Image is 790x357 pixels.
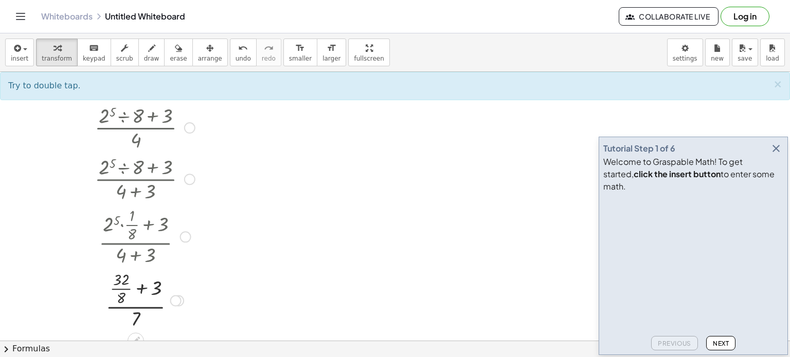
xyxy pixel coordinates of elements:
span: fullscreen [354,55,384,62]
button: Next [706,336,735,350]
a: Whiteboards [41,11,93,22]
span: keypad [83,55,105,62]
div: Edit math [128,332,144,349]
span: Try to double tap. [8,81,81,90]
span: larger [322,55,340,62]
i: undo [238,42,248,54]
button: scrub [111,39,139,66]
span: load [766,55,779,62]
span: smaller [289,55,312,62]
button: new [705,39,730,66]
span: Next [713,340,729,347]
i: format_size [295,42,305,54]
button: erase [164,39,192,66]
button: undoundo [230,39,257,66]
button: arrange [192,39,228,66]
button: × [773,79,782,90]
i: keyboard [89,42,99,54]
b: click the insert button [634,168,721,179]
span: new [711,55,724,62]
button: Collaborate Live [619,7,719,26]
i: redo [264,42,274,54]
button: load [760,39,785,66]
button: redoredo [256,39,281,66]
span: × [773,78,782,90]
button: keyboardkeypad [77,39,111,66]
span: draw [144,55,159,62]
div: Tutorial Step 1 of 6 [603,142,675,155]
i: format_size [327,42,336,54]
button: insert [5,39,34,66]
button: transform [36,39,78,66]
button: save [732,39,758,66]
span: transform [42,55,72,62]
button: format_sizelarger [317,39,346,66]
button: Toggle navigation [12,8,29,25]
span: redo [262,55,276,62]
button: Log in [721,7,769,26]
span: erase [170,55,187,62]
button: draw [138,39,165,66]
button: settings [667,39,703,66]
span: Collaborate Live [627,12,710,21]
span: arrange [198,55,222,62]
span: scrub [116,55,133,62]
span: undo [236,55,251,62]
span: insert [11,55,28,62]
span: save [738,55,752,62]
button: fullscreen [348,39,389,66]
div: Welcome to Graspable Math! To get started, to enter some math. [603,156,783,193]
button: format_sizesmaller [283,39,317,66]
span: settings [673,55,697,62]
